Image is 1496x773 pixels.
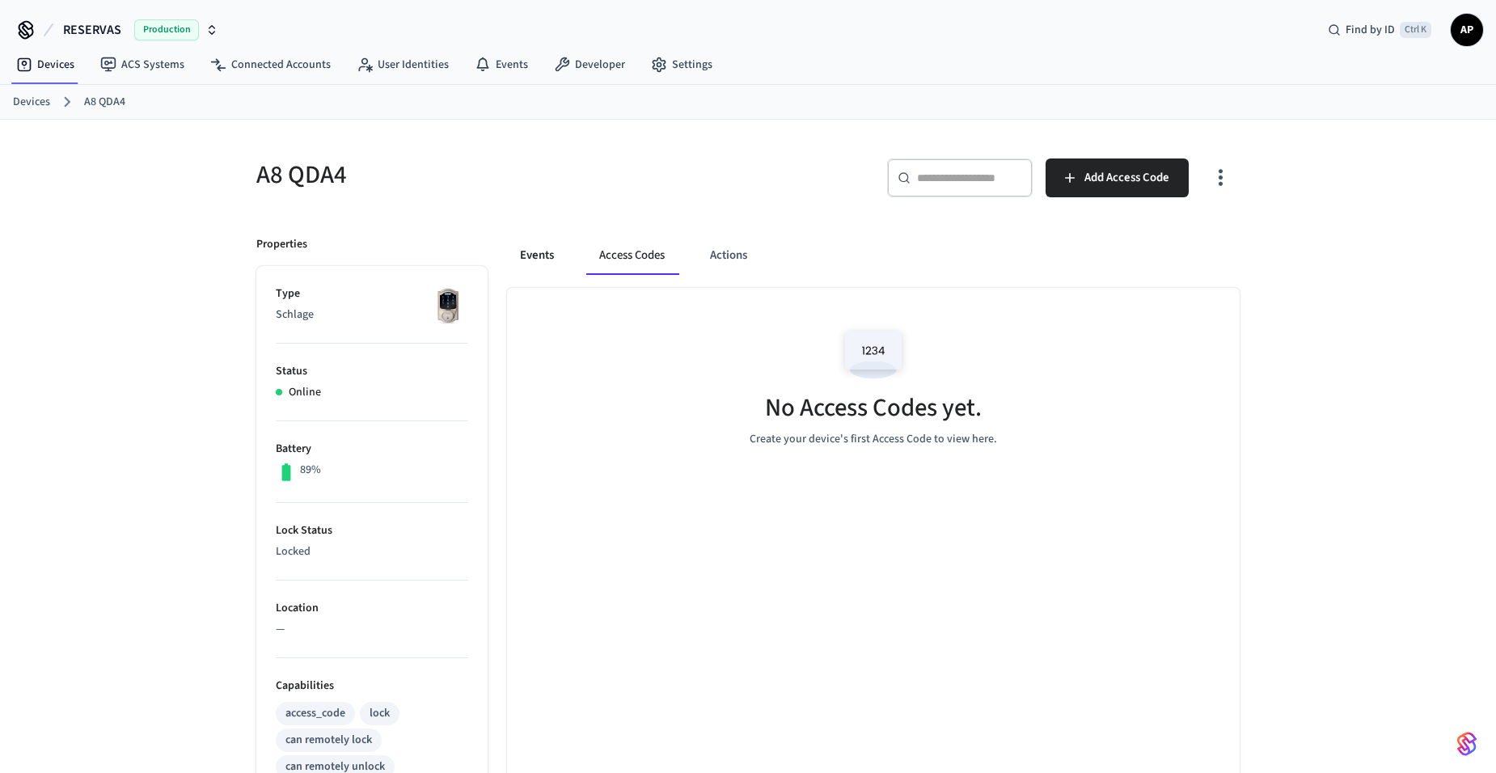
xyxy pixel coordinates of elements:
[84,94,125,111] a: A8 QDA4
[134,19,199,40] span: Production
[63,20,121,40] span: RESERVAS
[1457,731,1477,757] img: SeamLogoGradient.69752ec5.svg
[428,285,468,326] img: Schlage Sense Smart Deadbolt with Camelot Trim, Front
[256,236,307,253] p: Properties
[765,391,982,425] h5: No Access Codes yet.
[750,431,997,448] p: Create your device's first Access Code to view here.
[1084,167,1169,188] span: Add Access Code
[507,236,1240,275] div: ant example
[1451,14,1483,46] button: AP
[300,462,321,479] p: 89%
[285,732,372,749] div: can remotely lock
[697,236,760,275] button: Actions
[586,236,678,275] button: Access Codes
[276,543,468,560] p: Locked
[276,441,468,458] p: Battery
[87,50,197,79] a: ACS Systems
[276,621,468,638] p: —
[276,306,468,323] p: Schlage
[276,285,468,302] p: Type
[370,705,390,722] div: lock
[1346,22,1395,38] span: Find by ID
[197,50,344,79] a: Connected Accounts
[276,522,468,539] p: Lock Status
[638,50,725,79] a: Settings
[344,50,462,79] a: User Identities
[541,50,638,79] a: Developer
[837,320,910,389] img: Access Codes Empty State
[256,158,738,192] h5: A8 QDA4
[1315,15,1444,44] div: Find by IDCtrl K
[3,50,87,79] a: Devices
[276,363,468,380] p: Status
[289,384,321,401] p: Online
[462,50,541,79] a: Events
[276,600,468,617] p: Location
[1046,158,1189,197] button: Add Access Code
[507,236,567,275] button: Events
[13,94,50,111] a: Devices
[285,705,345,722] div: access_code
[276,678,468,695] p: Capabilities
[1452,15,1481,44] span: AP
[1400,22,1431,38] span: Ctrl K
